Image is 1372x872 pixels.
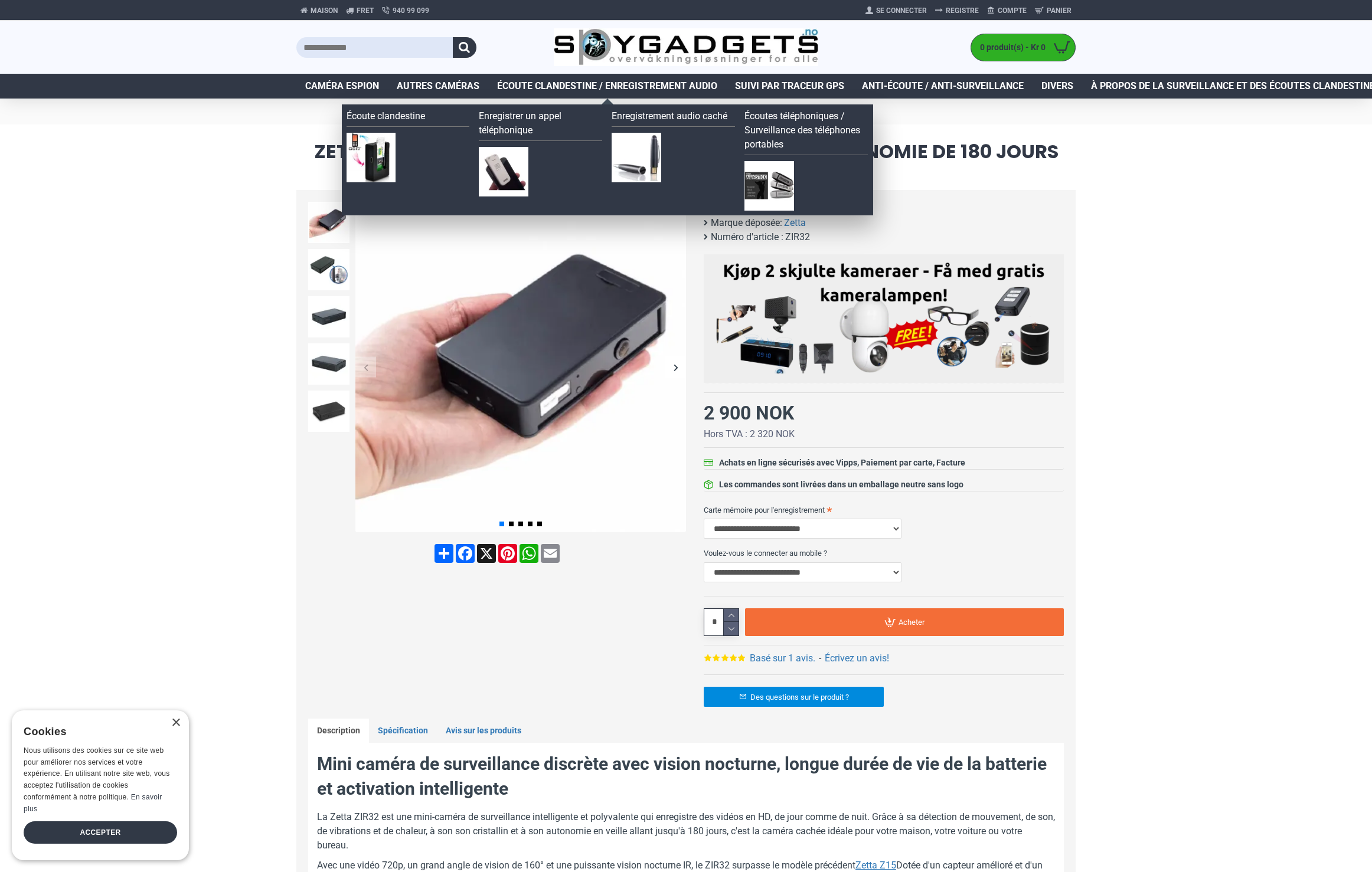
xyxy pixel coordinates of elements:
font: - [819,653,821,664]
font: Numéro d'article : [711,231,783,242]
font: Des questions sur le produit ? [750,693,849,701]
div: Diapositive suivante [665,357,686,378]
font: Nous utilisons des cookies sur ce site web pour améliorer nos services et votre expérience. En ut... [24,746,170,801]
img: Achetez 2 caméras cachées - Obtenez une lampe de caméra gratuite ! [713,260,1055,373]
font: Carte mémoire pour l'enregistrement [704,506,825,514]
a: Enregistrer un appel téléphonique [479,109,602,141]
img: Zetta ZIR32 - Mini caméra de nuit avec autonomie de 180 jours - SpyGadgets.no [308,202,349,243]
span: Aller à la diapositive 5 [537,522,542,526]
a: Anti-écoute / Anti-surveillance [853,74,1033,99]
a: WhatsApp [518,544,540,563]
a: Description [308,719,369,743]
a: Écoute clandestine / Enregistrement audio [488,74,726,99]
font: Enregistrer un appel téléphonique [479,110,561,136]
font: Écoute clandestine / Enregistrement audio [497,80,717,91]
font: Mini caméra de surveillance discrète avec vision nocturne, longue durée de vie de la batterie et ... [317,753,1047,799]
font: Avec une vidéo 720p, un grand angle de vision de 160° et une puissante vision nocturne IR, le ZIR... [317,860,855,871]
a: Écoutes téléphoniques / Surveillance des téléphones portables [744,109,868,155]
font: Écoutes téléphoniques / Surveillance des téléphones portables [744,110,860,150]
font: Registre [946,6,979,15]
font: Divers [1041,80,1073,91]
font: Écoute clandestine [347,110,425,122]
font: ZIR32 [785,231,810,242]
img: Zetta ZIR32 - Mini caméra de nuit avec autonomie de 180 jours - SpyGadgets.no [308,391,349,432]
font: Accepter [80,828,120,837]
a: 0 produit(s) - Kr 0 [971,34,1075,61]
a: Zetta [784,216,806,230]
img: Zetta ZIR32 - Mini caméra de nuit avec autonomie de 180 jours - SpyGadgets.no [308,249,349,290]
a: Panier [1031,1,1076,20]
font: Panier [1047,6,1072,15]
a: Partager [433,544,455,563]
img: Enregistrement audio caché [612,133,661,182]
font: La Zetta ZIR32 est une mini-caméra de surveillance intelligente et polyvalente qui enregistre des... [317,811,1055,851]
div: Accepter [24,821,177,844]
img: Zetta ZIR32 - Mini caméra de nuit avec autonomie de 180 jours - SpyGadgets.no [308,343,349,385]
img: Enregistrer un appel téléphonique [479,147,528,196]
a: Des questions sur le produit ? [704,687,884,707]
font: Description [317,726,360,735]
span: Aller à la diapositive 3 [518,522,523,526]
font: Marque déposée: [711,217,782,228]
font: Les commandes sont livrées dans un emballage neutre sans logo [719,480,963,489]
div: Fermer [171,719,180,727]
a: Caméra espion [296,74,388,99]
a: Avis sur les produits [437,719,530,743]
a: Lire la suite, ouvre une nouvelle fenêtre [24,793,162,813]
font: Cookies [24,726,67,737]
a: Autres caméras [388,74,488,99]
font: Avis sur les produits [446,726,521,735]
font: Anti-écoute / Anti-surveillance [862,80,1024,91]
div: Diapositive précédente [355,357,376,378]
font: Zetta ZIR32 - Mini caméra de surveillance avec autonomie de 180 jours [314,138,1059,165]
a: Registre [931,1,983,20]
font: 2 900 NOK [704,402,794,424]
font: Fret [357,6,374,15]
span: Aller à la diapositive 4 [528,522,533,526]
a: Compte [983,1,1031,20]
a: Facebook [455,544,476,563]
a: X [476,544,497,563]
span: Aller à la diapositive 2 [509,522,514,526]
a: Spécification [369,719,437,743]
font: Suivi par traceur GPS [735,80,844,91]
a: Suivi par traceur GPS [726,74,853,99]
font: Enregistrement audio caché [612,110,727,122]
img: SpyGadgets.com [554,28,819,67]
a: E-mail [540,544,561,563]
font: Écrivez un avis! [825,653,889,664]
font: En savoir plus [24,793,162,813]
img: Écoutes téléphoniques / Surveillance des téléphones portables [744,161,794,211]
font: Zetta [784,217,806,228]
a: Enregistrement audio caché [612,109,735,127]
span: Aller à la diapositive 1 [499,522,504,526]
font: 940 99 099 [393,6,429,15]
font: Spécification [378,726,428,735]
font: Compte [998,6,1027,15]
a: Se connecter [861,1,931,20]
a: Écoute clandestine [347,109,470,127]
font: Basé sur 1 avis. [750,653,815,664]
font: Zetta Z15 [855,860,896,871]
font: × [171,713,181,732]
font: Maison [311,6,338,15]
font: Caméra espion [305,80,379,91]
img: Écoute clandestine [347,133,396,182]
font: Se connecter [876,6,927,15]
font: Acheter [899,618,925,627]
font: Autres caméras [397,80,479,91]
img: Zetta ZIR32 - Mini caméra de nuit avec autonomie de 180 jours - SpyGadgets.no [355,202,686,532]
font: 0 produit(s) - Kr 0 [980,42,1046,52]
a: Pinterest [497,544,518,563]
a: Divers [1033,74,1082,99]
font: Achats en ligne sécurisés avec Vipps, Paiement par carte, Facture [719,458,965,467]
img: Zetta ZIR32 - Mini caméra de nuit avec autonomie de 180 jours - SpyGadgets.no [308,296,349,337]
font: Voulez-vous le connecter au mobile ? [704,549,827,558]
